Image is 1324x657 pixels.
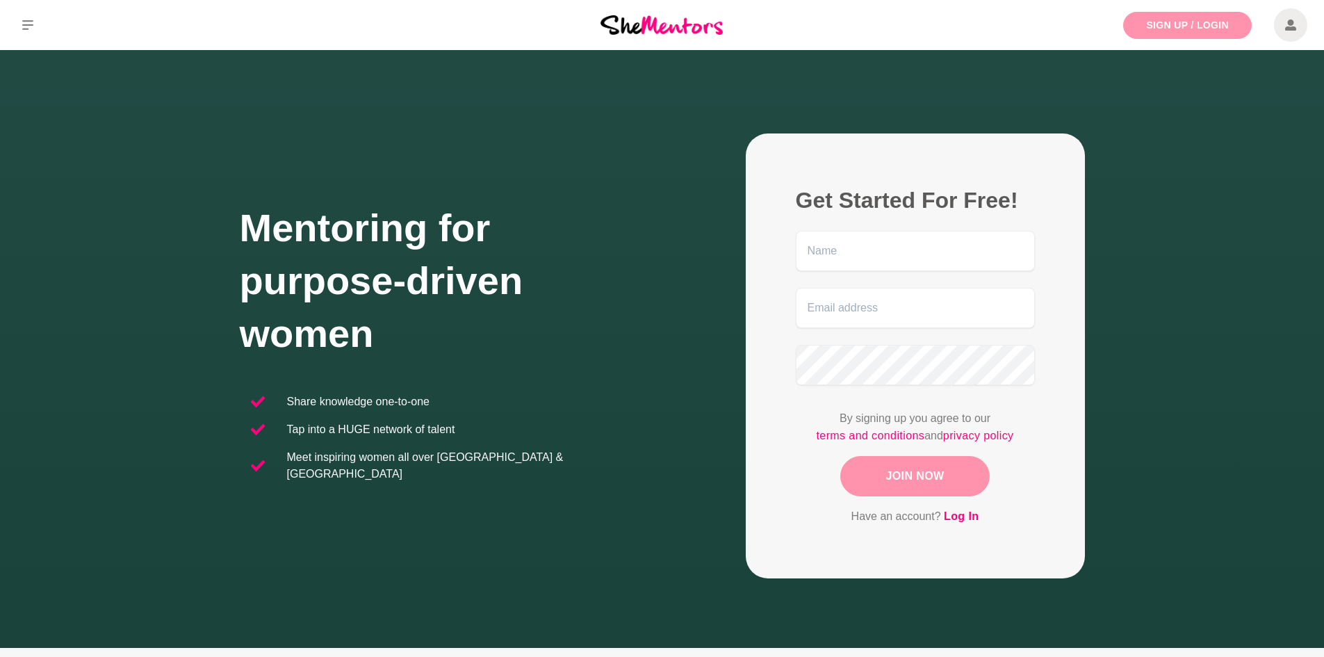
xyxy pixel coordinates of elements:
[943,427,1014,445] a: privacy policy
[287,394,430,410] p: Share knowledge one-to-one
[796,410,1035,445] p: By signing up you agree to our and
[240,202,662,360] h1: Mentoring for purpose-driven women
[600,15,723,34] img: She Mentors Logo
[796,508,1035,526] p: Have an account?
[944,508,979,526] a: Log In
[287,449,651,482] p: Meet inspiring women all over [GEOGRAPHIC_DATA] & [GEOGRAPHIC_DATA]
[287,421,455,438] p: Tap into a HUGE network of talent
[796,186,1035,214] h2: Get Started For Free!
[1123,12,1252,39] a: Sign Up / Login
[796,231,1035,271] input: Name
[796,288,1035,328] input: Email address
[817,427,925,445] a: terms and conditions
